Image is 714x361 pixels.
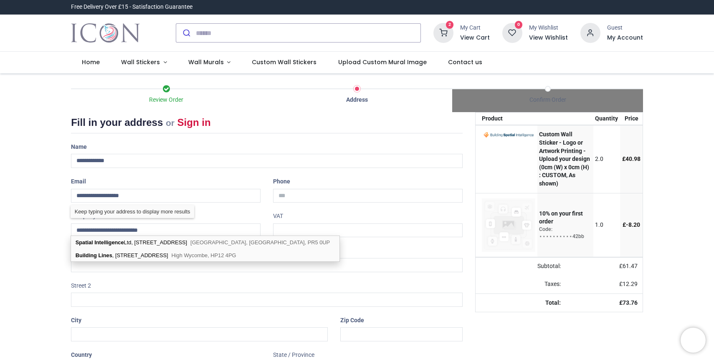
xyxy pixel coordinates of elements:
[446,21,454,29] sup: 2
[623,281,638,287] span: 12.29
[76,252,112,258] b: Building Lines
[460,24,490,32] div: My Cart
[177,52,241,73] a: Wall Murals
[252,58,316,66] span: Custom Wall Stickers
[476,275,566,293] td: Taxes:
[338,58,427,66] span: Upload Custom Mural Image
[623,299,638,306] span: 73.76
[539,131,590,187] strong: Custom Wall Sticker - Logo or Artwork Printing - Upload your design (0cm (W) x 0cm (H) : CUSTOM, ...
[71,3,192,11] div: Free Delivery Over £15 - Satisfaction Guarantee
[529,24,568,32] div: My Wishlist
[190,239,330,246] span: [GEOGRAPHIC_DATA], [GEOGRAPHIC_DATA], PR5 0UP
[625,155,641,162] span: 40.98
[595,221,618,229] div: 1.0
[166,118,175,128] small: or
[468,3,643,11] iframe: Customer reviews powered by Trustpilot
[71,205,195,218] div: Keep typing your address to display more results
[619,263,638,269] span: £
[71,96,262,104] div: Review Order
[110,52,177,73] a: Wall Stickers
[273,175,290,189] label: Phone
[262,96,453,104] div: Address
[448,58,482,66] span: Contact us
[607,24,643,32] div: Guest
[476,113,537,125] th: Product
[620,113,643,125] th: Price
[71,249,339,261] div: , [STREET_ADDRESS]
[529,34,568,42] a: View Wishlist
[681,328,706,353] iframe: Brevo live chat
[273,209,283,223] label: VAT
[172,252,236,258] span: High Wycombe, HP12 4PG
[619,281,638,287] span: £
[176,24,196,42] button: Submit
[619,299,638,306] strong: £
[476,257,566,276] td: Subtotal:
[71,21,140,45] img: Icon Wall Stickers
[482,131,535,138] img: NI0CAAAECBAgQIECAAAECBAgQIECAAIEJCQgYTwjaaggQIECAAAECBAgQIECAAAECBAgQINB1AQHjrh8h20eAAAECBAgQIECA...
[623,263,638,269] span: 61.47
[71,117,163,128] span: Fill in your address
[177,117,211,128] a: Sign in
[71,236,339,262] div: address list
[545,299,561,306] strong: Total:
[82,58,100,66] span: Home
[595,155,618,163] div: 2.0
[71,279,91,293] label: Street 2
[539,210,583,225] strong: 10% on your first order
[340,313,364,328] label: Zip Code
[71,175,86,189] label: Email
[452,96,643,104] div: Confirm Order
[607,34,643,42] a: My Account
[433,29,453,36] a: 2
[121,58,160,66] span: Wall Stickers
[502,29,522,36] a: 0
[71,236,339,249] div: Ltd, [STREET_ADDRESS]
[593,113,620,125] th: Quantity
[188,58,224,66] span: Wall Murals
[482,198,535,252] img: 10% on your first order
[623,221,640,228] span: £
[71,313,81,328] label: City
[71,21,140,45] a: Logo of Icon Wall Stickers
[622,155,641,162] span: £
[76,239,124,246] b: Spatial Intelligence
[515,21,523,29] sup: 0
[626,221,640,228] span: -﻿8.20
[539,226,584,239] span: Code: ⋆⋆⋆⋆⋆⋆⋆⋆⋆⋆42bb
[460,34,490,42] a: View Cart
[71,140,87,154] label: Name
